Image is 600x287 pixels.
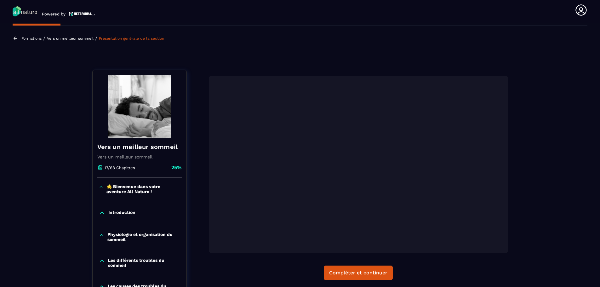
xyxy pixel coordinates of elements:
a: Présentation générale de la section [99,36,164,41]
a: Vers un meilleur sommeil [47,36,94,41]
p: Vers un meilleur sommeil [97,154,182,159]
p: 17/68 Chapitres [105,165,135,170]
iframe: GPI42 - Présentation générale de la section [215,85,502,247]
p: Les différents troubles du sommeil [108,258,180,268]
img: logo [69,11,95,16]
div: Compléter et continuer [329,270,387,276]
h4: Vers un meilleur sommeil [97,142,182,151]
span: / [43,35,45,41]
a: Formations [21,36,42,41]
img: logo-branding [13,6,37,16]
p: Powered by [42,12,66,16]
p: 25% [171,164,182,171]
button: Compléter et continuer [324,266,393,280]
img: banner [97,75,182,138]
p: Physiologie et organisation du sommeil [107,232,180,242]
p: Introduction [108,210,135,216]
p: 🌟 Bienvenue dans votre aventure All Naturo ! [106,184,180,194]
span: / [95,35,97,41]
